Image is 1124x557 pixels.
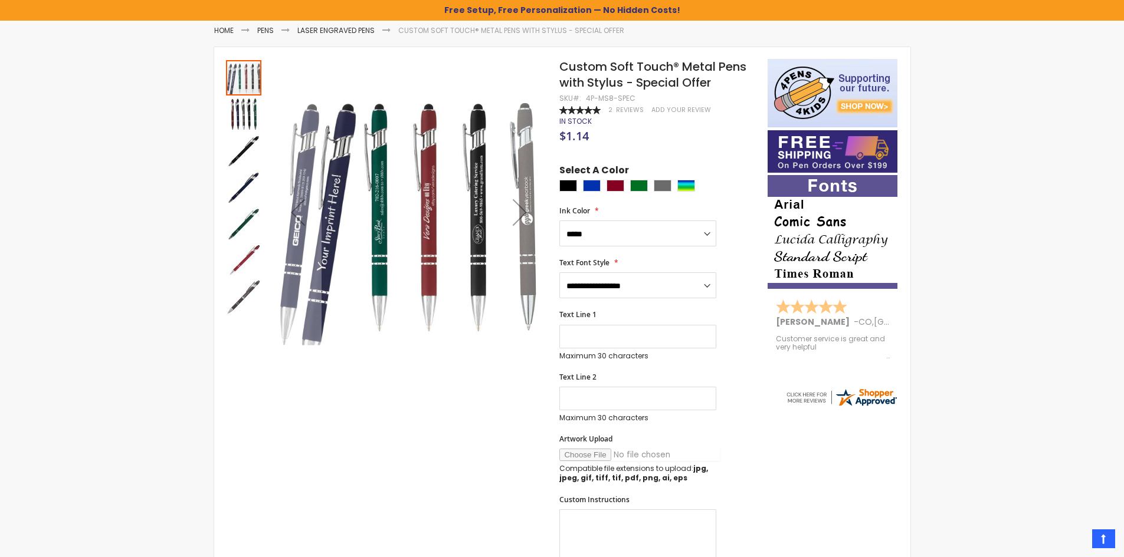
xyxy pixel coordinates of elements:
div: Customer service is great and very helpful [776,335,890,360]
a: Pens [257,25,274,35]
span: [GEOGRAPHIC_DATA] [874,316,961,328]
p: Compatible file extensions to upload: [559,464,716,483]
li: Custom Soft Touch® Metal Pens with Stylus - Special Offer [398,26,624,35]
div: Custom Soft Touch® Metal Pens with Stylus - Special Offer [226,132,263,169]
img: Custom Soft Touch® Metal Pens with Stylus - Special Offer [226,206,261,242]
p: Maximum 30 characters [559,351,716,361]
div: Previous [274,59,322,365]
span: Ink Color [559,206,590,216]
span: Custom Instructions [559,495,630,505]
span: Text Line 1 [559,309,597,319]
a: Add Your Review [651,106,711,114]
a: Top [1092,529,1115,548]
div: Custom Soft Touch® Metal Pens with Stylus - Special Offer [226,278,261,315]
span: Select A Color [559,164,629,180]
span: Text Line 2 [559,372,597,382]
div: Custom Soft Touch® Metal Pens with Stylus - Special Offer [226,59,263,95]
div: Custom Soft Touch® Metal Pens with Stylus - Special Offer [226,95,263,132]
div: Burgundy [607,180,624,192]
div: Next [496,59,543,365]
div: Availability [559,117,592,126]
img: Custom Soft Touch® Metal Pens with Stylus - Special Offer [274,76,544,345]
strong: SKU [559,93,581,103]
img: Custom Soft Touch® Metal Pens with Stylus - Special Offer [226,243,261,278]
span: - , [854,316,961,328]
div: Custom Soft Touch® Metal Pens with Stylus - Special Offer [226,169,263,205]
span: In stock [559,116,592,126]
div: Assorted [677,180,695,192]
div: Custom Soft Touch® Metal Pens with Stylus - Special Offer [226,205,263,242]
a: Home [214,25,234,35]
div: Blue [583,180,601,192]
a: 2 Reviews [608,106,645,114]
span: 2 [608,106,612,114]
span: CO [858,316,872,328]
div: 4P-MS8-SPEC [586,94,635,103]
span: Reviews [616,106,644,114]
p: Maximum 30 characters [559,413,716,423]
img: font-personalization-examples [768,175,897,289]
div: Black [559,180,577,192]
span: Custom Soft Touch® Metal Pens with Stylus - Special Offer [559,58,746,91]
span: Text Font Style [559,258,609,268]
div: Grey [654,180,671,192]
img: Free shipping on orders over $199 [768,130,897,173]
div: Green [630,180,648,192]
img: Custom Soft Touch® Metal Pens with Stylus - Special Offer [226,170,261,205]
img: 4pens.com widget logo [785,387,898,408]
img: 4pens 4 kids [768,59,897,127]
img: Custom Soft Touch® Metal Pens with Stylus - Special Offer [226,97,261,132]
a: Laser Engraved Pens [297,25,375,35]
a: 4pens.com certificate URL [785,400,898,410]
span: [PERSON_NAME] [776,316,854,328]
img: Custom Soft Touch® Metal Pens with Stylus - Special Offer [226,279,261,315]
img: Custom Soft Touch® Metal Pens with Stylus - Special Offer [226,133,261,169]
strong: jpg, jpeg, gif, tiff, tif, pdf, png, ai, eps [559,463,708,483]
span: $1.14 [559,128,589,144]
div: Custom Soft Touch® Metal Pens with Stylus - Special Offer [226,242,263,278]
span: Artwork Upload [559,434,612,444]
div: 100% [559,106,601,114]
